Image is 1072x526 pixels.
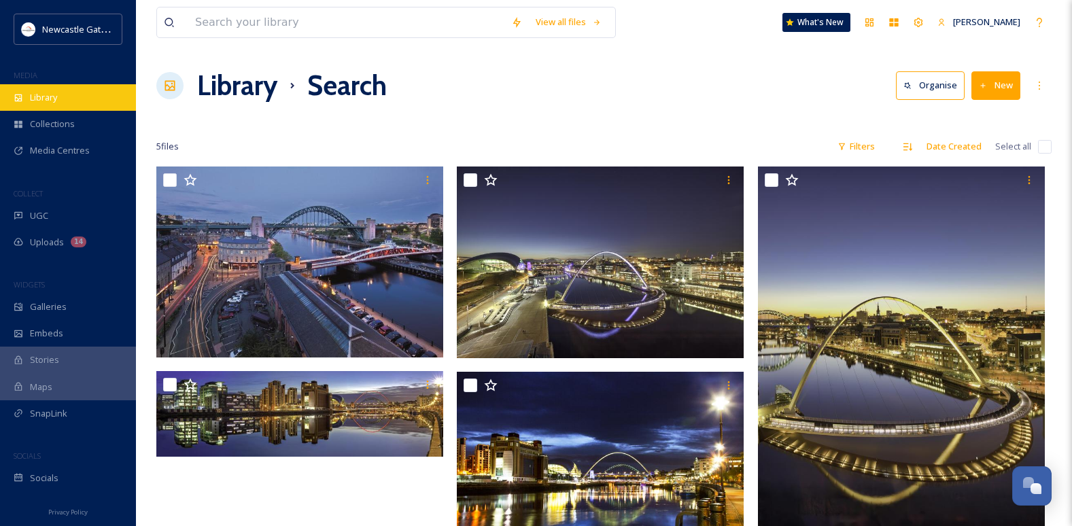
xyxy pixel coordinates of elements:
img: Gateshead Millennium Bridge.jpg [457,166,744,358]
a: Privacy Policy [48,503,88,519]
span: Media Centres [30,144,90,157]
img: Quayside panorama2.jpg [156,371,443,456]
div: Filters [831,133,882,160]
a: [PERSON_NAME] [931,9,1027,35]
a: What's New [782,13,850,32]
img: DqD9wEUd_400x400.jpg [22,22,35,36]
h1: Search [307,65,387,106]
span: Stories [30,353,59,366]
button: New [971,71,1020,99]
span: Library [30,91,57,104]
span: COLLECT [14,188,43,198]
span: UGC [30,209,48,222]
span: Newcastle Gateshead Initiative [42,22,167,35]
span: Galleries [30,300,67,313]
span: [PERSON_NAME] [953,16,1020,28]
span: Select all [995,140,1031,153]
span: Embeds [30,327,63,340]
span: Socials [30,472,58,485]
a: Library [197,65,277,106]
span: MEDIA [14,70,37,80]
button: Open Chat [1012,466,1052,506]
span: Uploads [30,236,64,249]
img: iStock-176979185 (2).jpg [156,166,443,357]
div: 14 [71,236,86,247]
span: Collections [30,118,75,130]
div: Date Created [920,133,988,160]
input: Search your library [188,7,504,37]
span: Privacy Policy [48,508,88,516]
span: WIDGETS [14,279,45,290]
span: 5 file s [156,140,179,153]
button: Organise [896,71,965,99]
span: SOCIALS [14,451,41,461]
a: View all files [529,9,608,35]
span: SnapLink [30,407,67,420]
span: Maps [30,381,52,393]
